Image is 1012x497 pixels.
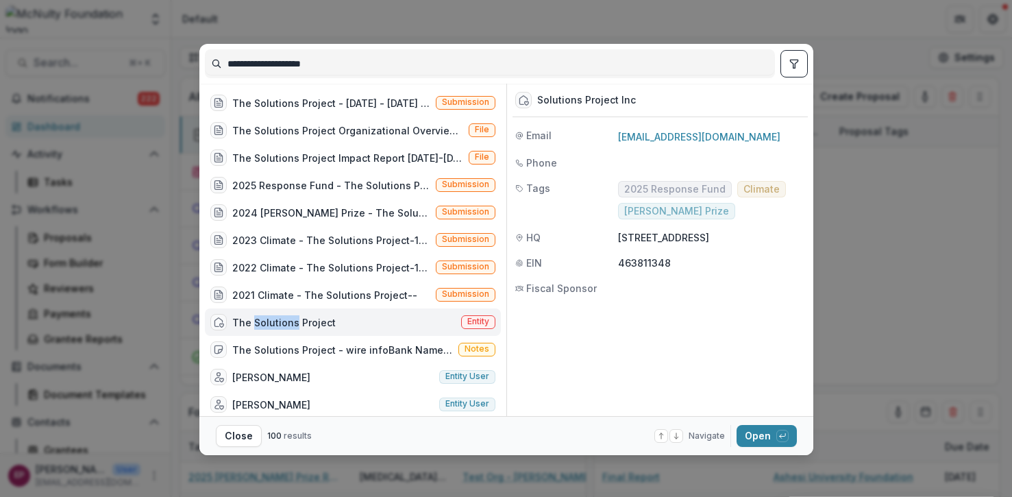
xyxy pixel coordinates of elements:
[442,97,489,107] span: Submission
[442,289,489,299] span: Submission
[267,431,282,441] span: 100
[442,262,489,271] span: Submission
[232,398,310,412] div: [PERSON_NAME]
[232,96,430,110] div: The Solutions Project - [DATE] - [DATE] Response Fund
[232,206,430,220] div: 2024 [PERSON_NAME] Prize - The Solutions Project
[689,430,725,442] span: Navigate
[737,425,797,447] button: Open
[618,256,805,270] p: 463811348
[526,128,552,143] span: Email
[232,233,430,247] div: 2023 Climate - The Solutions Project-11/30/2023-11/30/2024
[624,206,729,217] span: [PERSON_NAME] Prize
[526,256,542,270] span: EIN
[526,156,557,170] span: Phone
[232,123,463,138] div: The Solutions Project Organizational Overview 2025_.pdf
[445,399,489,409] span: Entity user
[475,125,489,134] span: File
[442,207,489,217] span: Submission
[232,343,453,357] div: The Solutions Project - wire infoBank Name: Amalgamated BankBank Address: [STREET_ADDRESS][US_STA...
[232,178,430,193] div: 2025 Response Fund - The Solutions Project (For the Solutions Project’s efforts to support frontl...
[780,50,808,77] button: toggle filters
[526,181,550,195] span: Tags
[232,151,463,165] div: The Solutions Project Impact Report [DATE]-[DATE].pdf
[526,230,541,245] span: HQ
[442,180,489,189] span: Submission
[232,315,336,330] div: The Solutions Project
[216,425,262,447] button: Close
[445,372,489,381] span: Entity user
[442,234,489,244] span: Submission
[475,152,489,162] span: File
[284,431,312,441] span: results
[624,184,726,195] span: 2025 Response Fund
[467,317,489,326] span: Entity
[465,344,489,354] span: Notes
[743,184,780,195] span: Climate
[526,281,597,295] span: Fiscal Sponsor
[537,95,636,106] div: Solutions Project Inc
[232,260,430,275] div: 2022 Climate - The Solutions Project-10/31/2022-10/31/2023
[618,131,780,143] a: [EMAIL_ADDRESS][DOMAIN_NAME]
[232,370,310,385] div: [PERSON_NAME]
[232,288,417,302] div: 2021 Climate - The Solutions Project--
[618,230,805,245] p: [STREET_ADDRESS]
